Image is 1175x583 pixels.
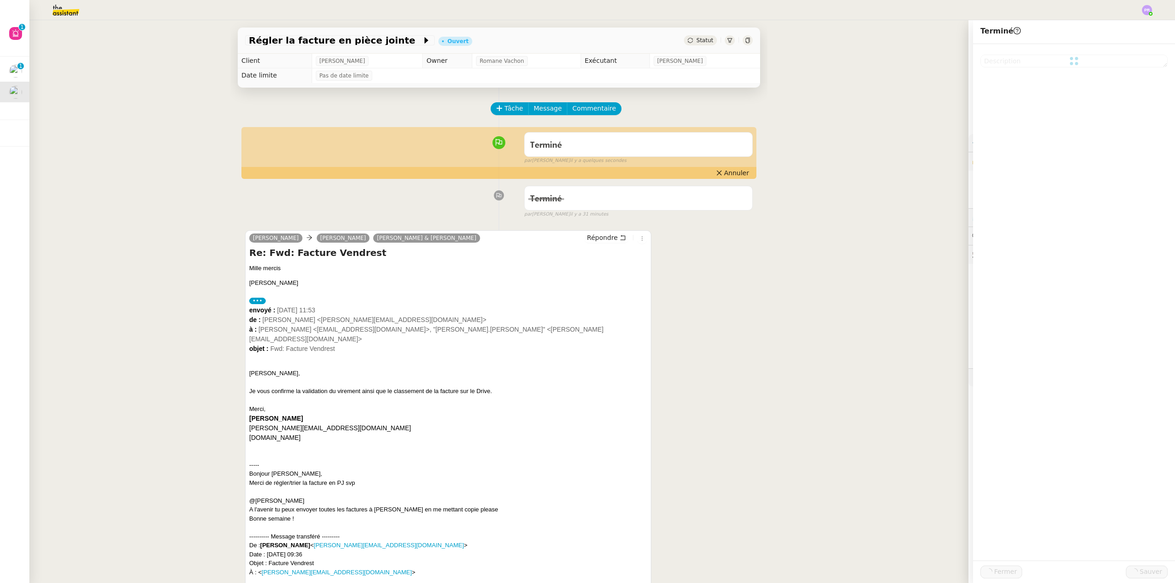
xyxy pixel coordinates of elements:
[972,138,1020,148] span: ⚙️
[249,461,647,470] div: -----
[572,103,616,114] span: Commentaire
[696,37,713,44] span: Statut
[530,141,562,150] span: Terminé
[19,24,25,30] nz-badge-sup: 1
[317,234,370,242] a: [PERSON_NAME]
[524,157,627,165] small: [PERSON_NAME]
[524,211,532,218] span: par
[1142,5,1152,15] img: svg
[570,157,627,165] span: il y a quelques secondes
[249,316,261,323] strong: de :
[980,27,1021,35] span: Terminé
[249,434,301,441] a: [DOMAIN_NAME]
[657,56,703,66] span: [PERSON_NAME]
[319,71,369,80] span: Pas de date limite
[480,56,524,66] span: Romane Vachon
[968,209,1175,227] div: ⏲️Tâches 6:07
[972,250,1090,258] span: 🕵️
[581,54,649,68] td: Exécutant
[972,214,1035,221] span: ⏲️
[968,369,1175,387] div: 🧴Autres
[373,234,480,242] a: [PERSON_NAME] & [PERSON_NAME]
[972,232,1031,239] span: 💬
[249,246,647,259] h4: Re: Fwd: Facture Vendrest
[570,211,609,218] span: il y a 31 minutes
[448,39,469,44] div: Ouvert
[249,278,647,288] p: [PERSON_NAME]
[249,532,647,577] div: ---------- Message transféré --------- De : < > Date : [DATE] 09:36 Objet : Facture Vendrest À : < >
[587,233,618,242] span: Répondre
[249,264,647,273] p: Mille mercis
[314,542,464,549] a: [PERSON_NAME][EMAIL_ADDRESS][DOMAIN_NAME]
[524,211,608,218] small: [PERSON_NAME]
[972,156,1032,167] span: 🔐
[238,54,312,68] td: Client
[724,168,749,178] span: Annuler
[249,405,647,414] div: Merci,
[534,103,562,114] span: Message
[249,234,302,242] a: [PERSON_NAME]
[968,134,1175,152] div: ⚙️Procédures
[972,374,1001,381] span: 🧴
[249,306,275,314] strong: envoyé :
[9,65,22,78] img: users%2FfjlNmCTkLiVoA3HQjY3GA5JXGxb2%2Favatar%2Fstarofservice_97480retdsc0392.png
[1126,566,1168,578] button: Sauver
[249,36,422,45] span: Régler la facture en pièce jointe
[249,478,647,514] div: Merci de régler/trier la facture en PJ svp @[PERSON_NAME] A l'avenir tu peux envoyer toutes les f...
[238,68,312,83] td: Date limite
[249,514,647,523] div: Bonne semaine !
[712,168,753,178] button: Annuler
[249,326,604,343] span: [PERSON_NAME] <[EMAIL_ADDRESS][DOMAIN_NAME]>, "[PERSON_NAME].[PERSON_NAME]" <[PERSON_NAME][EMAIL_...
[20,24,24,32] p: 1
[968,152,1175,170] div: 🔐Données client
[249,345,269,352] strong: objet :
[249,414,411,423] td: [PERSON_NAME]
[249,326,257,333] strong: à :
[249,387,647,396] div: Je vous confirme la validation du virement ainsi que le classement de la facture sur le Drive.
[270,345,335,352] span: Fwd: Facture Vendrest
[249,424,411,432] a: [PERSON_NAME][EMAIL_ADDRESS][DOMAIN_NAME]
[491,102,529,115] button: Tâche
[528,102,567,115] button: Message
[319,56,365,66] span: [PERSON_NAME]
[980,566,1022,578] button: Fermer
[17,63,24,69] nz-badge-sup: 1
[9,86,22,99] img: users%2FfjlNmCTkLiVoA3HQjY3GA5JXGxb2%2Favatar%2Fstarofservice_97480retdsc0392.png
[249,298,266,304] label: •••
[524,157,532,165] span: par
[584,233,629,243] button: Répondre
[504,103,523,114] span: Tâche
[263,316,487,323] span: [PERSON_NAME] <[PERSON_NAME][EMAIL_ADDRESS][DOMAIN_NAME]>
[249,469,647,478] div: Bonjour [PERSON_NAME],
[19,63,22,71] p: 1
[567,102,621,115] button: Commentaire
[277,306,315,314] span: [DATE] 11:53
[968,227,1175,245] div: 💬Commentaires
[260,542,310,549] strong: [PERSON_NAME]
[249,369,647,378] div: [PERSON_NAME],
[530,195,562,203] span: Terminé
[262,569,412,576] a: [PERSON_NAME][EMAIL_ADDRESS][DOMAIN_NAME]
[968,245,1175,263] div: 🕵️Autres demandes en cours 19
[423,54,472,68] td: Owner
